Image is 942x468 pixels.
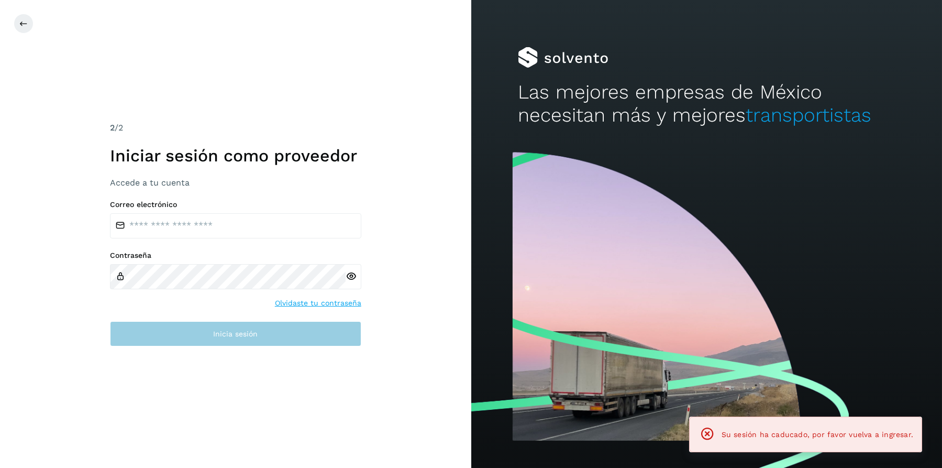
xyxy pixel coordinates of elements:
h3: Accede a tu cuenta [110,178,361,188]
h1: Iniciar sesión como proveedor [110,146,361,166]
label: Correo electrónico [110,200,361,209]
button: Inicia sesión [110,321,361,346]
label: Contraseña [110,251,361,260]
span: Inicia sesión [213,330,258,338]
span: transportistas [746,104,871,126]
h2: Las mejores empresas de México necesitan más y mejores [518,81,895,127]
span: 2 [110,123,115,133]
div: /2 [110,122,361,134]
a: Olvidaste tu contraseña [275,298,361,309]
span: Su sesión ha caducado, por favor vuelva a ingresar. [722,430,913,439]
